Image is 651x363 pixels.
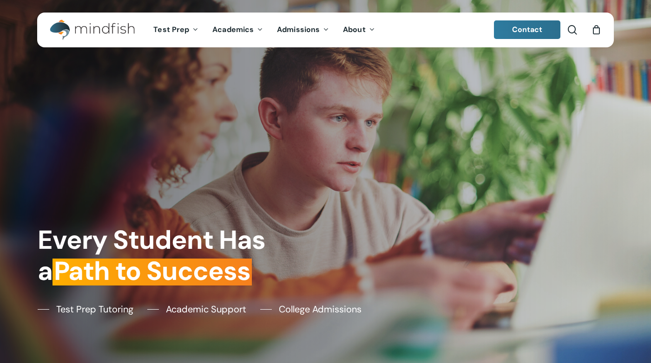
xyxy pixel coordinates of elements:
span: Test Prep Tutoring [56,302,133,316]
a: Test Prep Tutoring [38,302,133,316]
span: Admissions [277,25,320,34]
a: Admissions [270,26,336,34]
header: Main Menu [37,13,614,47]
a: Test Prep [146,26,205,34]
a: Cart [591,25,601,35]
nav: Main Menu [146,13,381,47]
em: Path to Success [53,254,252,288]
span: Academics [212,25,254,34]
span: About [343,25,366,34]
a: About [336,26,382,34]
span: Test Prep [153,25,189,34]
a: College Admissions [260,302,362,316]
a: Academic Support [147,302,246,316]
a: Academics [205,26,270,34]
h1: Every Student Has a [38,224,320,287]
a: Contact [494,20,561,39]
span: Contact [512,25,543,34]
span: College Admissions [279,302,362,316]
span: Academic Support [166,302,246,316]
